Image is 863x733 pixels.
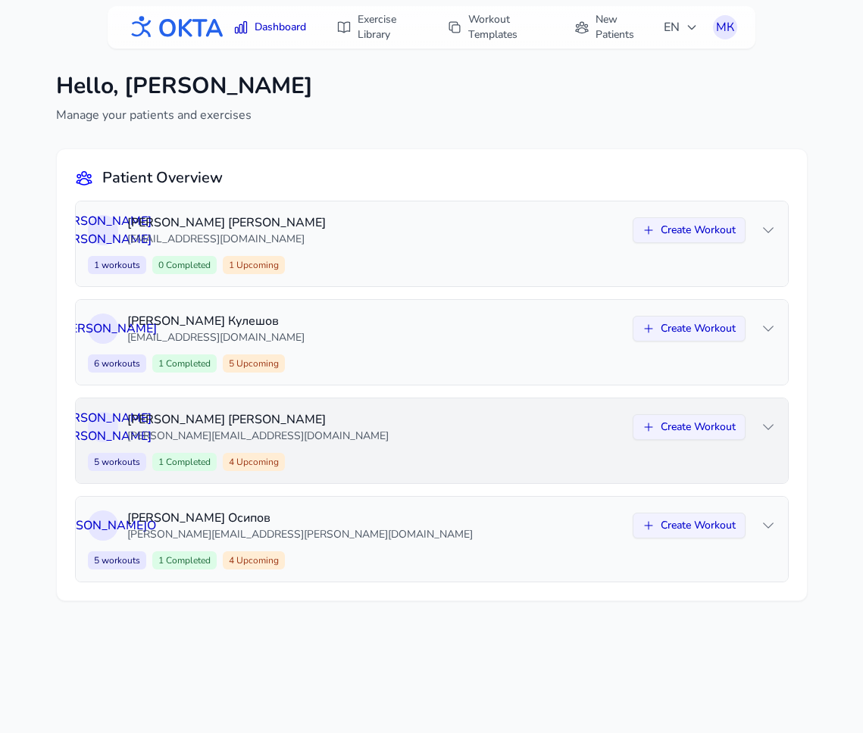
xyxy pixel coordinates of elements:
[56,73,313,100] h1: Hello, [PERSON_NAME]
[127,312,624,330] p: [PERSON_NAME] Кулешов
[152,453,217,471] span: 1
[99,554,140,566] span: workouts
[127,330,624,345] p: [EMAIL_ADDRESS][DOMAIN_NAME]
[633,217,746,243] button: Create Workout
[126,9,224,45] img: OKTA logo
[633,316,746,342] button: Create Workout
[88,551,146,569] span: 5
[438,6,553,48] a: Workout Templates
[223,256,285,274] span: 1
[164,357,211,370] span: Completed
[49,320,157,338] span: Д [PERSON_NAME]
[54,409,152,445] span: [PERSON_NAME] [PERSON_NAME]
[152,354,217,373] span: 1
[88,354,146,373] span: 6
[54,212,152,248] span: [PERSON_NAME] [PERSON_NAME]
[633,414,746,440] button: Create Workout
[565,6,655,48] a: New Patients
[127,232,624,247] p: [EMAIL_ADDRESS][DOMAIN_NAME]
[56,106,313,124] p: Manage your patients and exercises
[234,357,279,370] span: Upcoming
[127,509,624,527] p: [PERSON_NAME] Осипов
[127,429,624,444] p: [PERSON_NAME][EMAIL_ADDRESS][DOMAIN_NAME]
[88,256,146,274] span: 1
[633,513,746,538] button: Create Workout
[234,456,279,468] span: Upcoming
[224,14,315,41] a: Dashboard
[234,259,279,271] span: Upcoming
[127,410,624,429] p: [PERSON_NAME] [PERSON_NAME]
[127,214,624,232] p: [PERSON_NAME] [PERSON_NAME]
[327,6,426,48] a: Exercise Library
[88,453,146,471] span: 5
[99,456,140,468] span: workouts
[223,453,285,471] span: 4
[164,456,211,468] span: Completed
[99,357,140,370] span: workouts
[713,15,737,39] button: МК
[102,167,223,189] h2: Patient Overview
[127,527,624,542] p: [PERSON_NAME][EMAIL_ADDRESS][PERSON_NAME][DOMAIN_NAME]
[164,259,211,271] span: Completed
[99,259,140,271] span: workouts
[223,354,285,373] span: 5
[223,551,285,569] span: 4
[49,516,156,535] span: [PERSON_NAME] О
[164,554,211,566] span: Completed
[234,554,279,566] span: Upcoming
[152,256,217,274] span: 0
[152,551,217,569] span: 1
[655,12,707,42] button: EN
[664,18,698,36] span: EN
